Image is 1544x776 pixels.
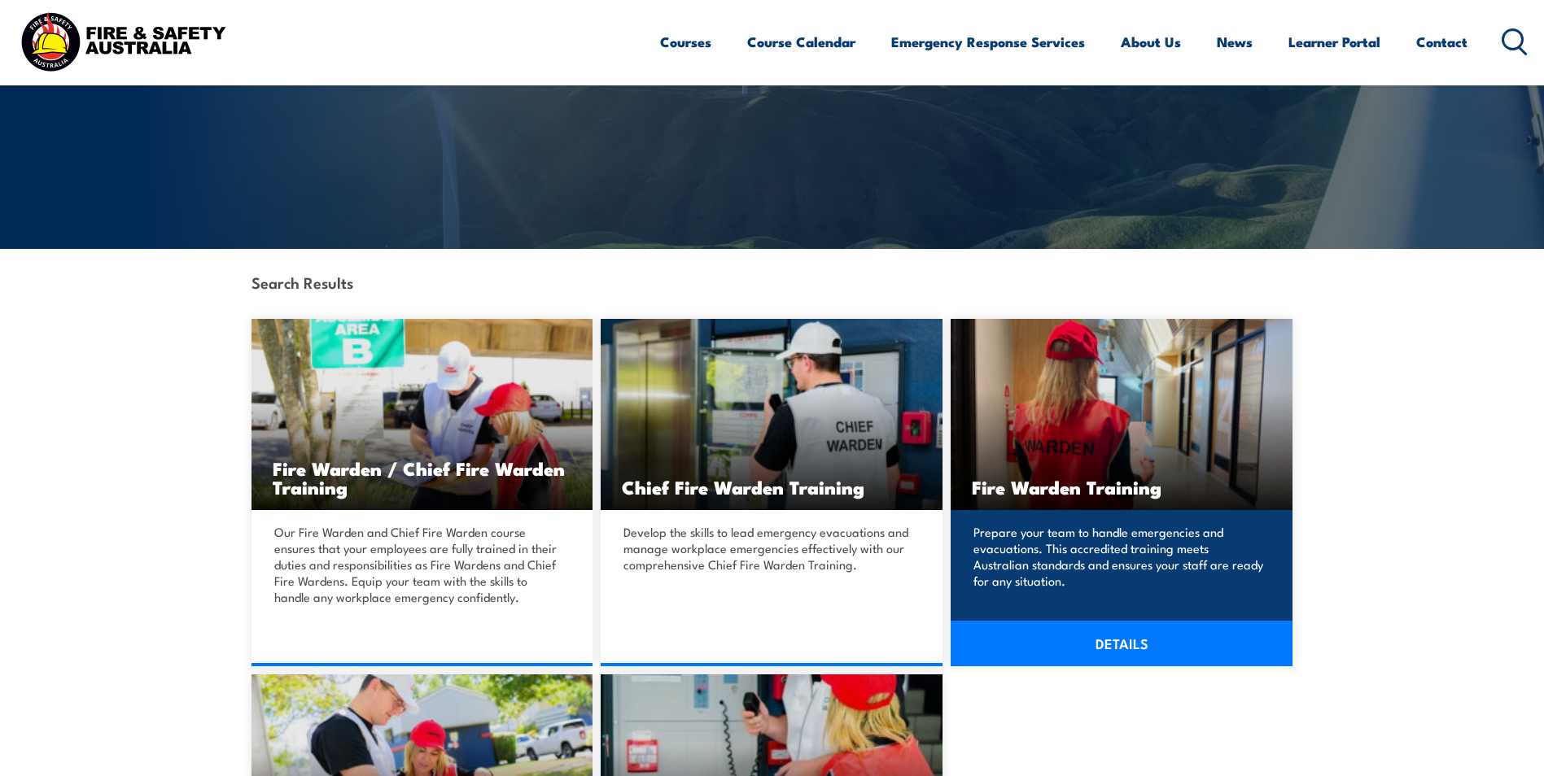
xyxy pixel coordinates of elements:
[660,20,711,63] a: Courses
[1288,20,1380,63] a: Learner Portal
[951,621,1292,666] a: DETAILS
[623,524,915,573] p: Develop the skills to lead emergency evacuations and manage workplace emergencies effectively wit...
[252,319,593,510] img: Fire Warden and Chief Fire Warden Training
[252,319,593,510] a: Fire Warden / Chief Fire Warden Training
[601,319,943,510] img: Chief Fire Warden Training
[951,319,1292,510] img: Fire Warden Training
[274,524,566,605] p: Our Fire Warden and Chief Fire Warden course ensures that your employees are fully trained in the...
[622,477,921,496] h3: Chief Fire Warden Training
[891,20,1085,63] a: Emergency Response Services
[252,271,353,293] strong: Search Results
[1416,20,1467,63] a: Contact
[273,459,572,496] h3: Fire Warden / Chief Fire Warden Training
[747,20,855,63] a: Course Calendar
[973,524,1265,589] p: Prepare your team to handle emergencies and evacuations. This accredited training meets Australia...
[1121,20,1181,63] a: About Us
[1217,20,1253,63] a: News
[972,477,1271,496] h3: Fire Warden Training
